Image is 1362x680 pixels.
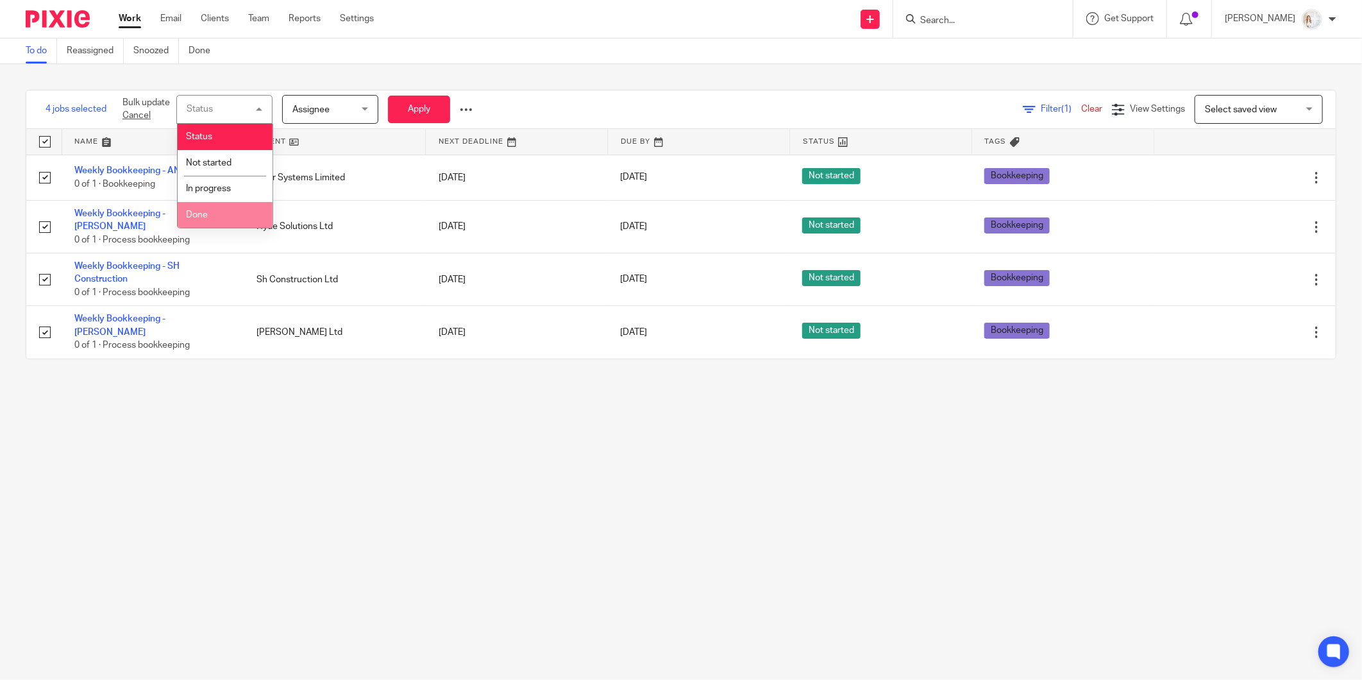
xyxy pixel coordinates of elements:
td: [DATE] [426,155,608,200]
td: [DATE] [426,306,608,359]
input: Search [919,15,1034,27]
img: Pixie [26,10,90,28]
span: Tags [985,138,1007,145]
span: Done [186,210,208,219]
span: [DATE] [621,328,648,337]
span: [DATE] [621,275,648,284]
a: Weekly Bookkeeping - [PERSON_NAME] [74,209,165,231]
a: Weekly Bookkeeping - SH Construction [74,262,180,284]
span: Select saved view [1205,105,1277,114]
a: Reassigned [67,38,124,64]
span: Not started [802,168,861,184]
span: (1) [1061,105,1072,114]
a: To do [26,38,57,64]
span: Assignee [292,105,330,114]
a: Settings [340,12,374,25]
span: In progress [186,184,231,193]
span: 0 of 1 · Process bookkeeping [74,341,190,350]
a: Clear [1081,105,1102,114]
a: Clients [201,12,229,25]
span: 0 of 1 · Bookkeeping [74,180,155,189]
span: Not started [802,270,861,286]
button: Apply [388,96,450,123]
span: Bookkeeping [984,168,1050,184]
span: Bookkeeping [984,270,1050,286]
span: Bookkeeping [984,323,1050,339]
span: View Settings [1130,105,1185,114]
p: Bulk update [122,96,170,123]
span: 0 of 1 · Process bookkeeping [74,288,190,297]
td: Hyde Solutions Ltd [244,200,426,253]
a: Done [189,38,220,64]
span: 0 of 1 · Process bookkeeping [74,235,190,244]
span: Status [186,132,212,141]
span: Not started [802,323,861,339]
span: Not started [802,217,861,234]
td: [DATE] [426,253,608,306]
a: Team [248,12,269,25]
span: [DATE] [621,222,648,231]
td: [DATE] [426,200,608,253]
span: Get Support [1104,14,1154,23]
a: Weekly Bookkeeping - ANPR [74,166,192,175]
a: Snoozed [133,38,179,64]
span: [DATE] [621,173,648,182]
span: Bookkeeping [984,217,1050,234]
a: Reports [289,12,321,25]
td: Anpr Systems Limited [244,155,426,200]
a: Cancel [122,111,151,120]
span: Filter [1041,105,1081,114]
p: [PERSON_NAME] [1225,12,1295,25]
td: Sh Construction Ltd [244,253,426,306]
img: Image.jpeg [1302,9,1322,30]
span: 4 jobs selected [46,103,106,115]
a: Weekly Bookkeeping - [PERSON_NAME] [74,314,165,336]
td: [PERSON_NAME] Ltd [244,306,426,359]
div: Status [187,105,213,114]
span: Not started [186,158,231,167]
a: Email [160,12,181,25]
a: Work [119,12,141,25]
